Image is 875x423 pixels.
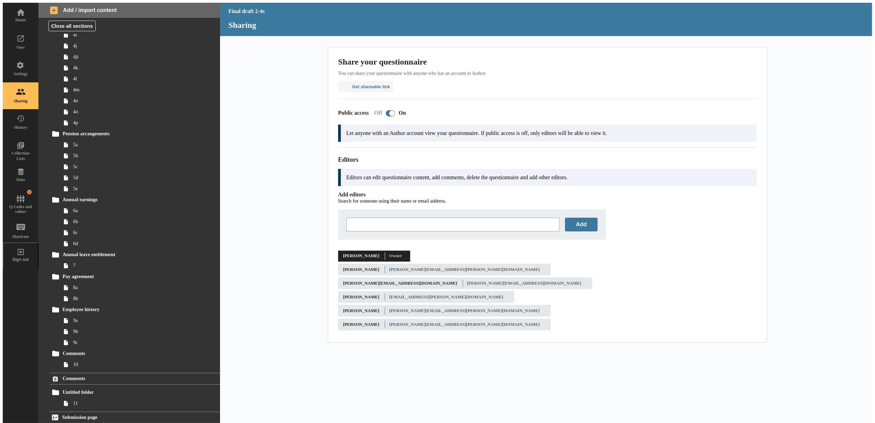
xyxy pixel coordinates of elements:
a: Shortcuts [3,216,38,242]
li: Employee history9a9b9c [53,304,220,348]
span: 6b [73,219,193,225]
button: Close all sections [48,21,96,31]
button: Add / import content [38,3,220,18]
li: Comments10 [53,348,220,370]
div: Q Codes and values [9,204,33,214]
span: 6c [73,230,193,236]
span: [PERSON_NAME] [341,307,382,315]
div: Settings [9,71,33,77]
span: Untitled folder [62,389,186,395]
span: 5d [73,175,193,181]
button: Remove editor [540,307,548,315]
a: 6a [60,205,225,216]
a: 9b [60,326,225,337]
div: Shortcuts [9,234,33,240]
div: Home [9,18,33,23]
span: Comments [62,376,186,381]
a: 7 [60,260,225,271]
a: 4m [60,84,225,95]
button: Remove editor [540,265,548,274]
span: 6a [73,208,193,214]
a: Settings [3,56,38,82]
h2: Share your questionnaire [338,57,757,67]
span: Owner [389,253,402,259]
span: 11 [73,400,193,406]
span: Annual earnings [62,197,186,203]
span: 4i [73,32,193,38]
span: [PERSON_NAME] [341,266,382,274]
span: Add / import content [50,7,209,14]
div: Sign out [9,257,33,263]
a: 11 [60,398,225,409]
div: [PERSON_NAME][EMAIL_ADDRESS][PERSON_NAME][DOMAIN_NAME] [389,322,540,327]
h3: Editors [338,156,757,163]
span: 4k [73,65,193,71]
span: 4j [73,43,193,49]
label: Public access [338,110,369,117]
div: [PERSON_NAME][EMAIL_ADDRESS][PERSON_NAME][DOMAIN_NAME] [389,267,540,272]
a: History [3,110,38,136]
a: Q Codes and values [3,189,38,216]
span: 5a [73,142,193,148]
a: 4p [60,117,225,128]
div: History [9,125,33,130]
a: Sharing [3,82,38,109]
span: Comments [62,351,186,356]
a: 5d [60,172,225,183]
a: 9c [60,337,225,348]
li: Pension arrangements5a5b5c5d5e [53,128,220,194]
a: 5e [60,183,225,194]
a: 4l [60,73,225,84]
a: 5c [60,161,225,172]
span: 9b [73,329,193,334]
a: 5a [60,139,225,150]
a: Employee history [50,304,220,315]
span: 4o [73,109,193,115]
li: Pay agreement8a8b [53,271,220,304]
span: [PERSON_NAME][EMAIL_ADDRESS][DOMAIN_NAME] [341,279,460,287]
a: Pay agreement [50,271,220,282]
p: You can share your questionnaire with anyone who has an account in Author. [338,71,757,76]
span: 9c [73,340,193,345]
button: Sign out [3,242,38,270]
div: Sharing [9,99,33,104]
a: 10 [60,359,225,370]
a: Annual leave entitlement [50,249,220,260]
button: Add [565,218,598,231]
a: 4ji [60,52,225,62]
h4: Add editors [338,192,757,198]
div: [PERSON_NAME][EMAIL_ADDRESS][PERSON_NAME][DOMAIN_NAME] [389,308,540,313]
div: [PERSON_NAME][EMAIL_ADDRESS][DOMAIN_NAME] [467,281,582,286]
a: 9a [60,315,225,326]
a: Comments [50,373,220,385]
span: Pension arrangements [62,131,186,137]
a: 4i [60,30,225,41]
span: [PERSON_NAME] [341,321,382,329]
button: Remove editor [540,320,548,329]
div: Collection Lists [9,151,33,161]
a: 5b [60,150,225,161]
span: 5e [73,186,193,192]
span: 9a [73,318,193,323]
a: 8a [60,282,225,293]
a: 4o [60,106,225,117]
a: 4k [60,62,225,73]
span: 7 [73,263,193,268]
a: Pension arrangements [50,128,220,139]
span: [PERSON_NAME] [341,293,382,301]
a: Data [3,162,38,189]
span: 4ji [73,54,193,60]
span: Annual leave entitlement [62,252,186,258]
a: 8b [60,293,225,304]
span: [PERSON_NAME] [341,252,382,260]
button: Remove editor [503,293,511,301]
span: Employee history [62,307,186,312]
h1: Sharing [228,20,864,31]
div: Final draft 2-4s [228,8,265,14]
li: CommentsUntitled folder11 [38,373,220,409]
a: View [3,29,38,56]
span: 6d [73,241,193,247]
span: 4l [73,76,193,82]
button: Remove editor [581,279,589,287]
span: 4n [73,98,193,104]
